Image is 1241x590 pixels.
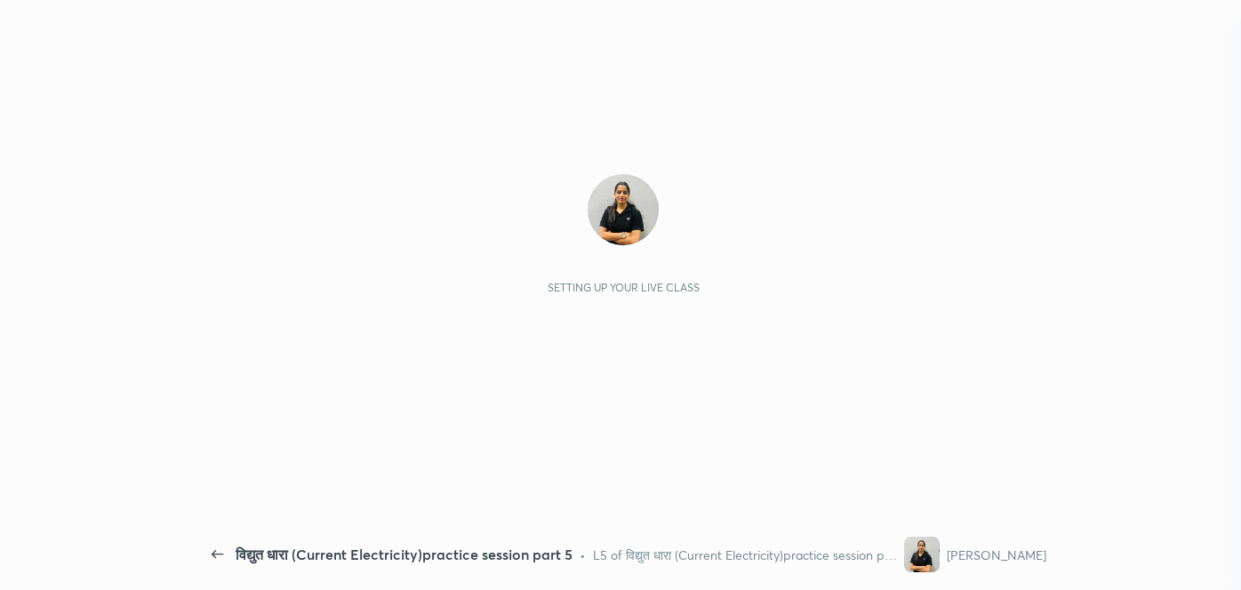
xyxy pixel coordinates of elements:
img: 328e836ca9b34a41ab6820f4758145ba.jpg [588,174,659,245]
img: 328e836ca9b34a41ab6820f4758145ba.jpg [904,537,940,572]
div: [PERSON_NAME] [947,546,1046,564]
div: • [580,546,586,564]
div: L5 of विद्युत धारा (Current Electricity)practice session part 1 [593,546,898,564]
div: विद्युत धारा (Current Electricity)practice session part 5 [236,544,572,565]
div: Setting up your live class [548,281,700,294]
